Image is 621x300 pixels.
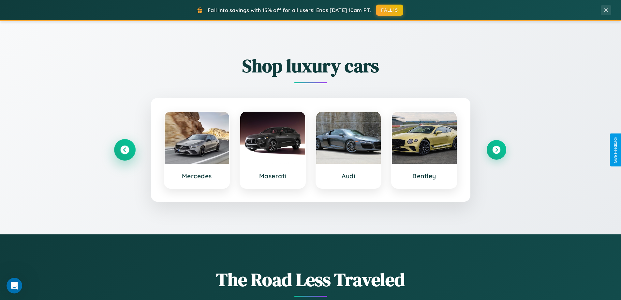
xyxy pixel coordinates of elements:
h3: Mercedes [171,172,223,180]
h3: Bentley [398,172,450,180]
h3: Audi [323,172,375,180]
h2: Shop luxury cars [115,53,506,78]
iframe: Intercom live chat [7,278,22,293]
span: Fall into savings with 15% off for all users! Ends [DATE] 10am PT. [208,7,371,13]
div: Give Feedback [613,137,618,163]
h1: The Road Less Traveled [115,267,506,292]
button: FALL15 [376,5,403,16]
h3: Maserati [247,172,299,180]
